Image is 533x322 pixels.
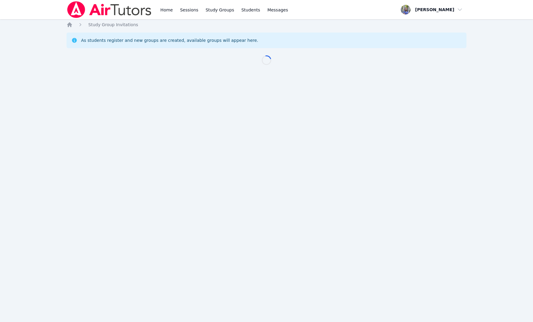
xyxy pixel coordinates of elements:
span: Study Group Invitations [88,22,138,27]
img: Air Tutors [67,1,152,18]
span: Messages [267,7,288,13]
nav: Breadcrumb [67,22,466,28]
div: As students register and new groups are created, available groups will appear here. [81,37,258,43]
a: Study Group Invitations [88,22,138,28]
